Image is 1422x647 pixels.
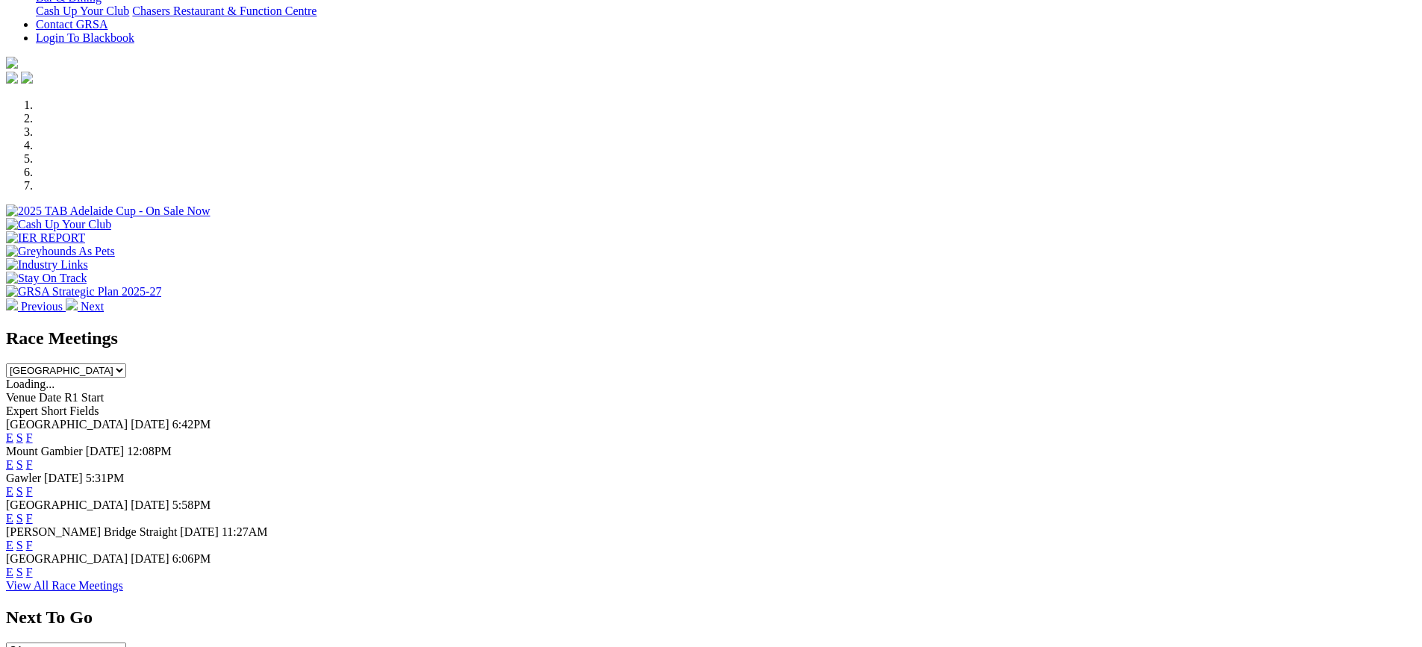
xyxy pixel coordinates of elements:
[26,458,33,471] a: F
[86,472,125,484] span: 5:31PM
[36,18,107,31] a: Contact GRSA
[172,418,211,431] span: 6:42PM
[6,204,211,218] img: 2025 TAB Adelaide Cup - On Sale Now
[26,512,33,525] a: F
[6,272,87,285] img: Stay On Track
[131,418,169,431] span: [DATE]
[6,245,115,258] img: Greyhounds As Pets
[64,391,104,404] span: R1 Start
[6,512,13,525] a: E
[16,512,23,525] a: S
[6,525,177,538] span: [PERSON_NAME] Bridge Straight
[6,300,66,313] a: Previous
[6,378,54,390] span: Loading...
[172,552,211,565] span: 6:06PM
[36,31,134,44] a: Login To Blackbook
[36,4,1416,18] div: Bar & Dining
[6,431,13,444] a: E
[66,300,104,313] a: Next
[16,458,23,471] a: S
[6,57,18,69] img: logo-grsa-white.png
[21,72,33,84] img: twitter.svg
[16,485,23,498] a: S
[6,552,128,565] span: [GEOGRAPHIC_DATA]
[6,445,83,457] span: Mount Gambier
[6,579,123,592] a: View All Race Meetings
[6,404,38,417] span: Expert
[6,72,18,84] img: facebook.svg
[6,539,13,551] a: E
[26,485,33,498] a: F
[86,445,125,457] span: [DATE]
[6,218,111,231] img: Cash Up Your Club
[16,539,23,551] a: S
[6,285,161,299] img: GRSA Strategic Plan 2025-27
[6,458,13,471] a: E
[39,391,61,404] span: Date
[6,607,1416,628] h2: Next To Go
[81,300,104,313] span: Next
[6,472,41,484] span: Gawler
[69,404,99,417] span: Fields
[6,258,88,272] img: Industry Links
[16,431,23,444] a: S
[16,566,23,578] a: S
[66,299,78,310] img: chevron-right-pager-white.svg
[222,525,268,538] span: 11:27AM
[132,4,316,17] a: Chasers Restaurant & Function Centre
[172,498,211,511] span: 5:58PM
[6,485,13,498] a: E
[6,328,1416,348] h2: Race Meetings
[26,431,33,444] a: F
[26,566,33,578] a: F
[41,404,67,417] span: Short
[6,391,36,404] span: Venue
[21,300,63,313] span: Previous
[127,445,172,457] span: 12:08PM
[6,566,13,578] a: E
[6,498,128,511] span: [GEOGRAPHIC_DATA]
[131,552,169,565] span: [DATE]
[36,4,129,17] a: Cash Up Your Club
[6,231,85,245] img: IER REPORT
[180,525,219,538] span: [DATE]
[26,539,33,551] a: F
[131,498,169,511] span: [DATE]
[44,472,83,484] span: [DATE]
[6,299,18,310] img: chevron-left-pager-white.svg
[6,418,128,431] span: [GEOGRAPHIC_DATA]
